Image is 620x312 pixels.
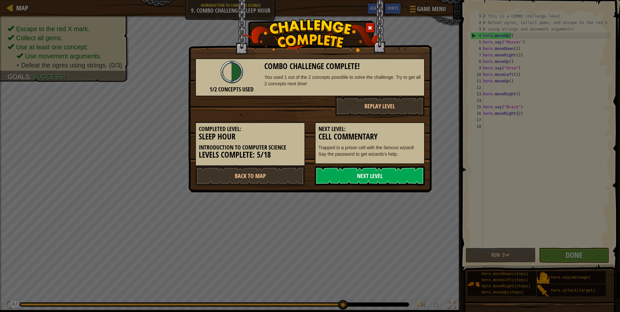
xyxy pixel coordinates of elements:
[318,126,421,132] h5: Next Level:
[315,166,425,186] a: Next Level
[199,150,302,159] h3: Levels Complete: 5/18
[199,132,302,141] h3: Sleep Hour
[204,86,259,93] h5: 1/2 Concepts Used
[335,96,425,116] button: Replay Level
[195,166,305,186] a: Back to Map
[318,132,421,141] h3: Cell Commentary
[199,144,302,151] h5: Introduction to Computer Science
[264,74,421,87] div: You used 1 out of the 2 concepts possible to solve the challenge. Try to get all 2 concepts next ...
[318,144,421,157] p: Trapped in a prison cell with the famous wizard! Say the password to get wizards's help.
[241,19,380,52] img: challenge_complete.png
[264,62,421,71] h3: Combo Challenge Complete!
[221,61,243,83] img: combo_incomplete.png
[199,126,302,132] h5: Completed Level:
